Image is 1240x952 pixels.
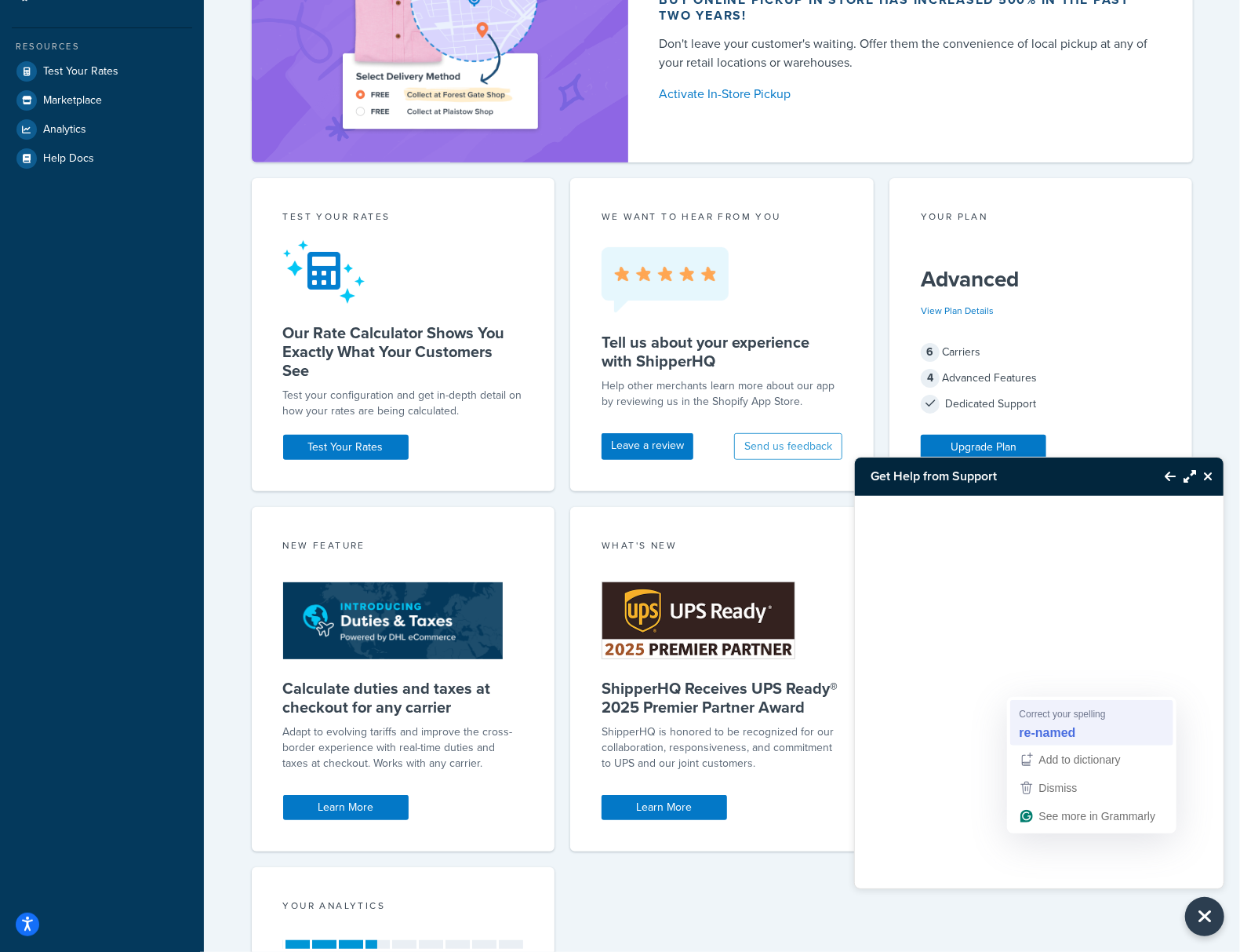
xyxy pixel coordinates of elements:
[283,538,524,556] div: New Feature
[660,35,1155,72] div: Don't leave your customer's waiting. Offer them the convenience of local pickup at any of your re...
[602,679,842,717] h5: ShipperHQ Receives UPS Ready® 2025 Premier Partner Award
[921,435,1046,460] a: Upgrade Plan
[921,210,1162,228] div: Your Plan
[602,538,842,556] div: What's New
[602,378,842,410] p: Help other merchants learn more about our app by reviewing us in the Shopify App Store.
[43,65,118,78] span: Test Your Rates
[921,393,1162,415] div: Dedicated Support
[855,496,1224,888] div: Chat Widget
[1176,458,1196,494] button: Maximize Resource Center
[1196,467,1224,486] button: Close Resource Center
[43,123,86,137] span: Analytics
[602,795,727,820] a: Learn More
[660,83,1155,105] a: Activate In-Store Pickup
[602,210,842,224] p: we want to hear from you
[283,323,524,380] h5: Our Rate Calculator Shows You Exactly What Your Customers See
[283,388,524,419] div: Test your configuration and get in-depth detail on how your rates are being calculated.
[921,343,940,362] span: 6
[921,304,994,318] a: View Plan Details
[602,724,842,771] p: ShipperHQ is honored to be recognized for our collaboration, responsiveness, and commitment to UP...
[921,267,1162,292] h5: Advanced
[283,899,524,917] div: Your Analytics
[1185,897,1224,936] button: Close Resource Center
[734,433,842,460] button: Send us feedback
[12,57,192,86] a: Test Your Rates
[283,435,409,460] a: Test Your Rates
[12,144,192,173] a: Help Docs
[602,433,693,460] a: Leave a review
[12,86,192,115] a: Marketplace
[855,458,1149,495] h3: Get Help from Support
[1149,458,1176,494] button: Back to Resource Center
[43,152,94,166] span: Help Docs
[283,210,524,228] div: Test your rates
[43,94,102,108] span: Marketplace
[921,367,1162,389] div: Advanced Features
[283,679,524,717] h5: Calculate duties and taxes at checkout for any carrier
[921,341,1162,363] div: Carriers
[12,40,192,53] div: Resources
[283,795,409,820] a: Learn More
[12,115,192,144] a: Analytics
[855,496,1224,888] iframe: To enrich screen reader interactions, please activate Accessibility in Grammarly extension settings
[921,369,940,388] span: 4
[602,333,842,370] h5: Tell us about your experience with ShipperHQ
[283,724,524,771] p: Adapt to evolving tariffs and improve the cross-border experience with real-time duties and taxes...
